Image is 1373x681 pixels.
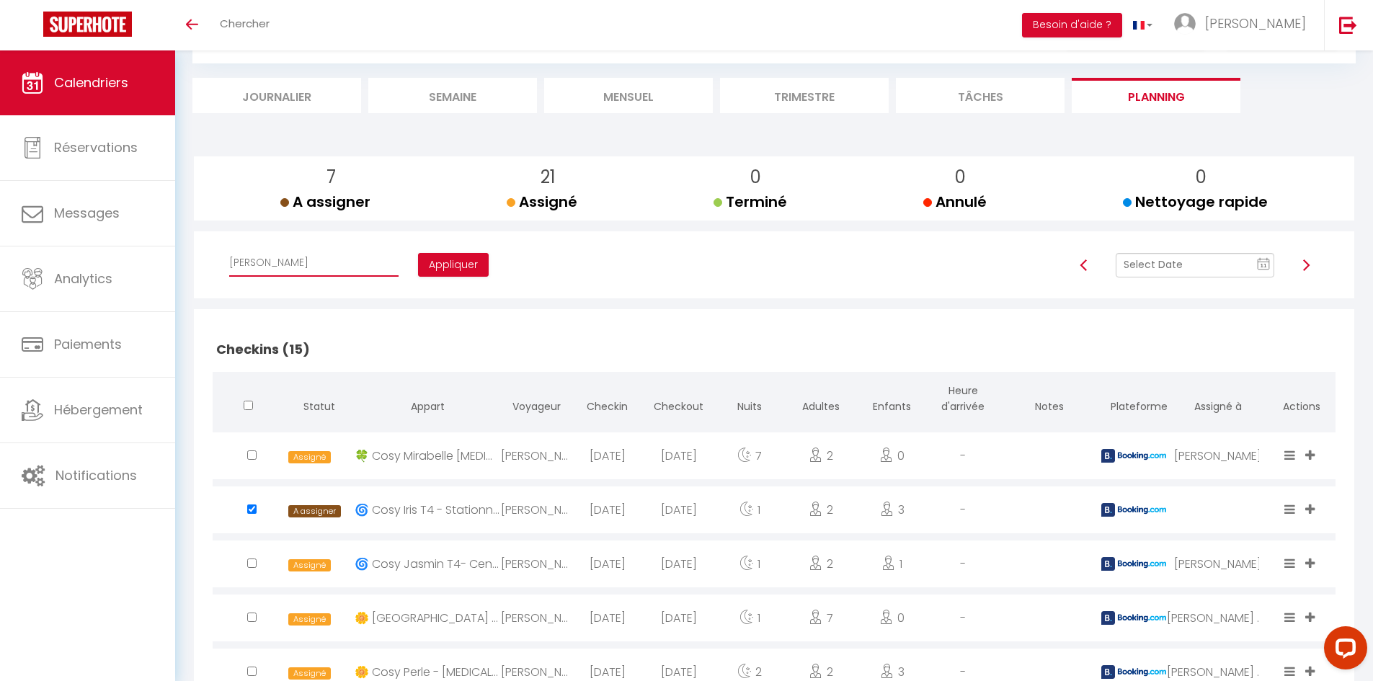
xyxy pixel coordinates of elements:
div: [PERSON_NAME] [1167,432,1268,479]
div: [PERSON_NAME] [501,595,572,641]
span: Appart [411,399,445,414]
span: Chercher [220,16,270,31]
span: Assigné [507,192,577,212]
span: Calendriers [54,74,128,92]
div: - [928,486,999,533]
span: A assigner [288,505,340,517]
div: 🌀 Cosy Jasmin T4- Centre & Marzet - Balcon Traversant [355,540,501,587]
div: 0 [856,432,928,479]
span: Terminé [714,192,787,212]
button: Appliquer [418,253,489,277]
div: - [928,595,999,641]
img: booking2.png [1101,611,1166,625]
p: 21 [518,164,577,191]
th: Voyageur [501,372,572,429]
div: 7 [714,432,786,479]
img: logout [1339,16,1357,34]
th: Plateforme [1100,372,1167,429]
div: [DATE] [572,595,644,641]
li: Journalier [192,78,361,113]
div: 1 [714,486,786,533]
img: booking2.png [1101,449,1166,463]
div: [DATE] [572,540,644,587]
div: 2 [786,486,857,533]
span: Analytics [54,270,112,288]
span: Notifications [55,466,137,484]
div: 3 [856,486,928,533]
div: [DATE] [643,486,714,533]
div: [PERSON_NAME] [501,432,572,479]
img: booking2.png [1101,503,1166,517]
span: Statut [303,399,335,414]
div: 1 [856,540,928,587]
div: [PERSON_NAME] [501,540,572,587]
div: 7 [786,595,857,641]
span: Réservations [54,138,138,156]
img: booking2.png [1101,665,1166,679]
text: 11 [1261,262,1268,269]
div: 2 [786,540,857,587]
p: 0 [1134,164,1268,191]
th: Assigné à [1167,372,1268,429]
th: Actions [1268,372,1336,429]
div: - [928,540,999,587]
th: Checkout [643,372,714,429]
li: Tâches [896,78,1065,113]
div: 🍀 Cosy Mirabelle [MEDICAL_DATA] - Parc Expo - [GEOGRAPHIC_DATA] [355,432,501,479]
th: Enfants [856,372,928,429]
th: Checkin [572,372,644,429]
img: arrow-left3.svg [1078,259,1090,271]
div: 🌼 [GEOGRAPHIC_DATA] + parking [355,595,501,641]
li: Planning [1072,78,1240,113]
span: A assigner [280,192,370,212]
div: 1 [714,540,786,587]
li: Trimestre [720,78,889,113]
div: 0 [856,595,928,641]
span: Annulé [923,192,987,212]
li: Mensuel [544,78,713,113]
div: [PERSON_NAME] [1167,540,1268,587]
th: Adultes [786,372,857,429]
li: Semaine [368,78,537,113]
img: ... [1174,13,1196,35]
span: Messages [54,204,120,222]
div: 1 [714,595,786,641]
input: Select Date [1116,253,1274,277]
span: Assigné [288,559,330,571]
span: Nettoyage rapide [1123,192,1268,212]
iframe: LiveChat chat widget [1312,620,1373,681]
th: Notes [999,372,1100,429]
h2: Checkins (15) [213,327,1336,372]
p: 0 [935,164,987,191]
th: Heure d'arrivée [928,372,999,429]
span: Assigné [288,667,330,680]
div: [DATE] [643,595,714,641]
span: Assigné [288,451,330,463]
img: Super Booking [43,12,132,37]
span: Hébergement [54,401,143,419]
button: Besoin d'aide ? [1022,13,1122,37]
div: 2 [786,432,857,479]
div: [PERSON_NAME] (ménage) [1167,595,1268,641]
th: Nuits [714,372,786,429]
p: 0 [725,164,787,191]
div: [DATE] [643,432,714,479]
div: [DATE] [572,486,644,533]
div: [PERSON_NAME] [501,486,572,533]
p: 7 [292,164,370,191]
span: Assigné [288,613,330,626]
img: arrow-right3.svg [1300,259,1312,271]
div: 🌀 Cosy Iris T4 - Stationnement gratuit - Lumineux [355,486,501,533]
div: [DATE] [572,432,644,479]
div: - [928,432,999,479]
div: [DATE] [643,540,714,587]
img: booking2.png [1101,557,1166,571]
span: [PERSON_NAME] [1205,14,1306,32]
span: Paiements [54,335,122,353]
